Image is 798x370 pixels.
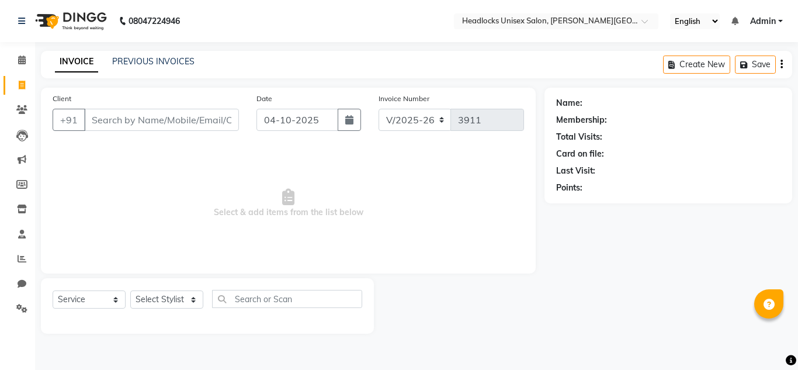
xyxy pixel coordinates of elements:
[53,109,85,131] button: +91
[112,56,195,67] a: PREVIOUS INVOICES
[379,94,429,104] label: Invoice Number
[256,94,272,104] label: Date
[212,290,362,308] input: Search or Scan
[55,51,98,72] a: INVOICE
[556,131,602,143] div: Total Visits:
[556,97,582,109] div: Name:
[129,5,180,37] b: 08047224946
[84,109,239,131] input: Search by Name/Mobile/Email/Code
[735,56,776,74] button: Save
[556,165,595,177] div: Last Visit:
[556,182,582,194] div: Points:
[749,323,786,358] iframe: chat widget
[556,148,604,160] div: Card on file:
[663,56,730,74] button: Create New
[750,15,776,27] span: Admin
[53,94,71,104] label: Client
[556,114,607,126] div: Membership:
[30,5,110,37] img: logo
[53,145,524,262] span: Select & add items from the list below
